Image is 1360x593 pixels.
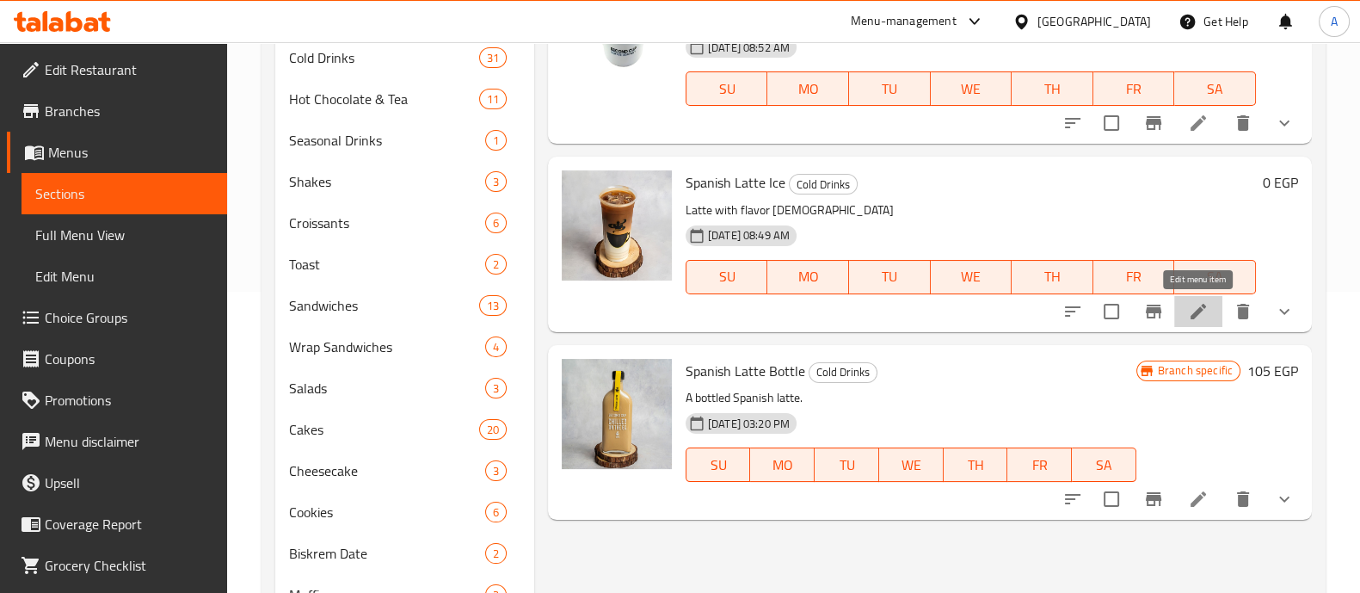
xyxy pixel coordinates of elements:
a: Grocery Checklist [7,545,227,586]
span: Wrap Sandwiches [289,337,485,357]
span: Hot Chocolate & Tea [289,89,479,109]
div: Biskrem Date2 [275,533,534,574]
span: Coupons [45,349,213,369]
div: Cakes20 [275,409,534,450]
a: Edit Menu [22,256,227,297]
button: SA [1174,260,1256,294]
button: sort-choices [1052,102,1093,144]
span: TU [856,264,924,289]
span: Branches [45,101,213,121]
span: Spanish Latte Bottle [686,358,805,384]
span: Toast [289,254,485,275]
span: Full Menu View [35,225,213,245]
span: Cold Drinks [790,175,857,195]
span: 3 [486,174,506,190]
a: Sections [22,173,227,214]
span: 2 [486,546,506,562]
div: Cheesecake3 [275,450,534,491]
button: WE [879,448,944,482]
span: SA [1181,77,1249,102]
span: 11 [480,91,506,108]
span: Sandwiches [289,295,479,316]
h6: 0 EGP [1263,170,1298,195]
a: Coverage Report [7,503,227,545]
span: 3 [486,463,506,479]
div: Toast2 [275,244,534,285]
span: Cakes [289,419,479,440]
img: Spanish Latte Bottle [562,359,672,469]
button: Branch-specific-item [1133,102,1174,144]
span: FR [1014,453,1065,478]
div: items [485,460,507,481]
div: items [485,254,507,275]
button: WE [931,260,1012,294]
div: [GEOGRAPHIC_DATA] [1037,12,1151,31]
button: FR [1093,71,1175,106]
div: items [485,130,507,151]
button: sort-choices [1052,479,1093,520]
a: Upsell [7,462,227,503]
button: MO [767,260,849,294]
span: Select to update [1093,481,1129,517]
div: items [479,295,507,316]
p: Latte with flavor [DEMOGRAPHIC_DATA] [686,200,1256,221]
img: Spanish Latte Ice [562,170,672,281]
span: 6 [486,215,506,232]
div: items [485,337,507,357]
button: Branch-specific-item [1133,291,1174,332]
span: 20 [480,422,506,438]
button: delete [1222,102,1264,144]
p: A bottled Spanish latte. [686,387,1136,409]
span: Biskrem Date [289,543,485,564]
a: Edit Restaurant [7,49,227,90]
span: TH [1018,77,1086,102]
div: Cookies [289,502,485,522]
a: Menu disclaimer [7,421,227,462]
a: Promotions [7,380,227,421]
button: SA [1072,448,1136,482]
span: Edit Menu [35,266,213,287]
span: Select to update [1093,105,1129,141]
span: WE [938,77,1006,102]
span: TH [1018,264,1086,289]
div: Croissants6 [275,202,534,244]
button: Branch-specific-item [1133,479,1174,520]
span: Spanish Latte Ice [686,170,785,195]
button: show more [1264,102,1305,144]
span: Croissants [289,213,485,233]
button: TU [815,448,879,482]
span: 3 [486,380,506,397]
span: SU [693,77,760,102]
span: MO [757,453,808,478]
button: SU [686,260,767,294]
div: Shakes [289,171,485,192]
span: Salads [289,378,485,398]
a: Edit menu item [1188,113,1209,133]
div: Menu-management [851,11,957,32]
span: Cheesecake [289,460,485,481]
div: Seasonal Drinks1 [275,120,534,161]
span: SU [693,264,760,289]
div: items [479,89,507,109]
span: Sections [35,183,213,204]
button: WE [931,71,1012,106]
button: SA [1174,71,1256,106]
span: Seasonal Drinks [289,130,485,151]
button: TU [849,71,931,106]
div: items [479,419,507,440]
a: Choice Groups [7,297,227,338]
div: items [485,502,507,522]
span: Choice Groups [45,307,213,328]
div: Salads3 [275,368,534,409]
div: items [485,378,507,398]
span: Grocery Checklist [45,555,213,576]
span: FR [1100,264,1168,289]
span: SA [1181,264,1249,289]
